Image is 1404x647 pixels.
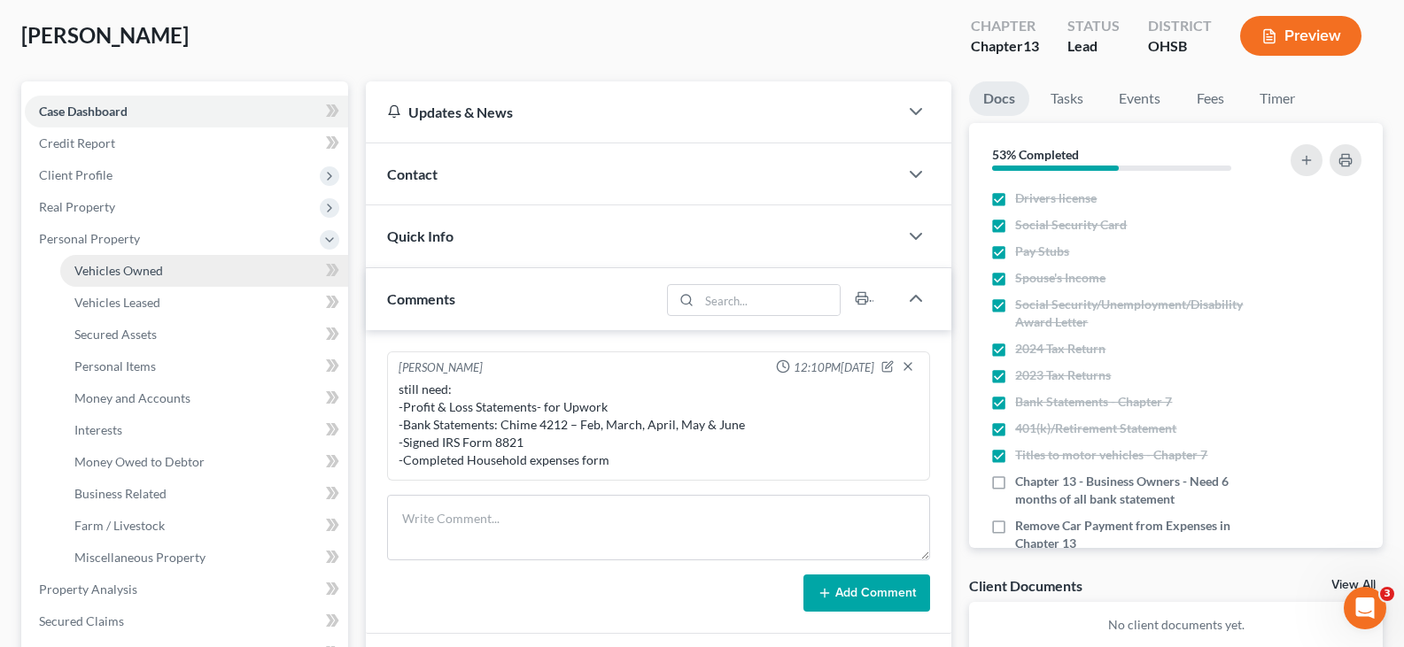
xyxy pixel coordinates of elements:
[74,550,206,565] span: Miscellaneous Property
[39,231,140,246] span: Personal Property
[25,574,348,605] a: Property Analysis
[969,576,1082,595] div: Client Documents
[1015,340,1105,358] span: 2024 Tax Return
[74,486,167,501] span: Business Related
[1015,296,1264,331] span: Social Security/Unemployment/Disability Award Letter
[74,263,163,278] span: Vehicles Owned
[1067,36,1120,57] div: Lead
[25,605,348,637] a: Secured Claims
[60,510,348,542] a: Farm / Livestock
[803,574,930,612] button: Add Comment
[74,295,160,310] span: Vehicles Leased
[39,135,115,150] span: Credit Report
[60,287,348,319] a: Vehicles Leased
[700,285,841,315] input: Search...
[39,582,137,597] span: Property Analysis
[387,166,438,182] span: Contact
[1015,366,1111,384] span: 2023 Tax Returns
[25,96,348,127] a: Case Dashboard
[1015,517,1264,552] span: Remove Car Payment from Expenses in Chapter 13
[1015,446,1207,464] span: Titles to motor vehicles - Chapter 7
[60,446,348,478] a: Money Owed to Debtor
[1344,587,1386,629] iframe: Intercom live chat
[1380,587,1394,601] span: 3
[60,478,348,510] a: Business Related
[387,103,877,121] div: Updates & News
[1245,81,1309,116] a: Timer
[1015,473,1264,508] span: Chapter 13 - Business Owners - Need 6 months of all bank statement
[992,147,1079,162] strong: 53% Completed
[74,327,157,342] span: Secured Assets
[25,127,348,159] a: Credit Report
[1036,81,1098,116] a: Tasks
[1331,579,1376,591] a: View All
[1105,81,1175,116] a: Events
[983,616,1369,634] p: No client documents yet.
[1015,269,1105,287] span: Spouse's Income
[387,290,455,307] span: Comments
[969,81,1029,116] a: Docs
[60,255,348,287] a: Vehicles Owned
[60,542,348,574] a: Miscellaneous Property
[1015,393,1172,411] span: Bank Statements - Chapter 7
[39,104,128,119] span: Case Dashboard
[1015,243,1069,260] span: Pay Stubs
[39,613,124,628] span: Secured Claims
[1148,36,1212,57] div: OHSB
[399,381,919,469] div: still need: -Profit & Loss Statements- for Upwork -Bank Statements: Chime 4212 – Feb, March, Apri...
[60,350,348,382] a: Personal Items
[1240,16,1361,56] button: Preview
[1148,16,1212,36] div: District
[1015,216,1127,234] span: Social Security Card
[794,359,874,376] span: 12:10PM[DATE]
[1023,37,1039,54] span: 13
[971,16,1039,36] div: Chapter
[1182,81,1238,116] a: Fees
[387,227,454,244] span: Quick Info
[21,22,189,48] span: [PERSON_NAME]
[1015,420,1176,437] span: 401(k)/Retirement Statement
[74,518,165,533] span: Farm / Livestock
[1015,189,1097,207] span: Drivers license
[39,199,115,214] span: Real Property
[39,167,112,182] span: Client Profile
[1067,16,1120,36] div: Status
[60,382,348,414] a: Money and Accounts
[60,414,348,446] a: Interests
[74,422,122,437] span: Interests
[399,359,483,377] div: [PERSON_NAME]
[74,358,156,374] span: Personal Items
[74,390,190,405] span: Money and Accounts
[971,36,1039,57] div: Chapter
[74,454,205,469] span: Money Owed to Debtor
[60,319,348,350] a: Secured Assets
